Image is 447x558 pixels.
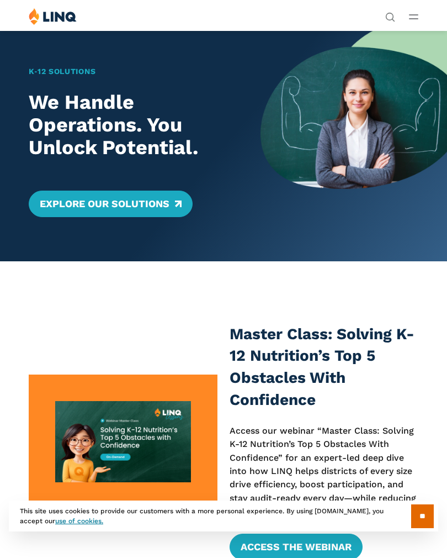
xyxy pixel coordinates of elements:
[9,501,438,531] div: This site uses cookies to provide our customers with a more personal experience. By using [DOMAIN...
[230,323,419,411] h3: Master Class: Solving K-12 Nutrition’s Top 5 Obstacles With Confidence
[409,10,418,23] button: Open Main Menu
[29,66,243,77] h1: K‑12 Solutions
[260,30,447,261] img: Home Banner
[29,8,77,25] img: LINQ | K‑12 Software
[385,11,395,21] button: Open Search Bar
[29,91,243,160] h2: We Handle Operations. You Unlock Potential.
[55,517,103,525] a: use of cookies.
[385,8,395,21] nav: Utility Navigation
[230,424,419,518] p: Access our webinar “Master Class: Solving K-12 Nutrition’s Top 5 Obstacles With Confidence” for a...
[29,191,193,217] a: Explore Our Solutions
